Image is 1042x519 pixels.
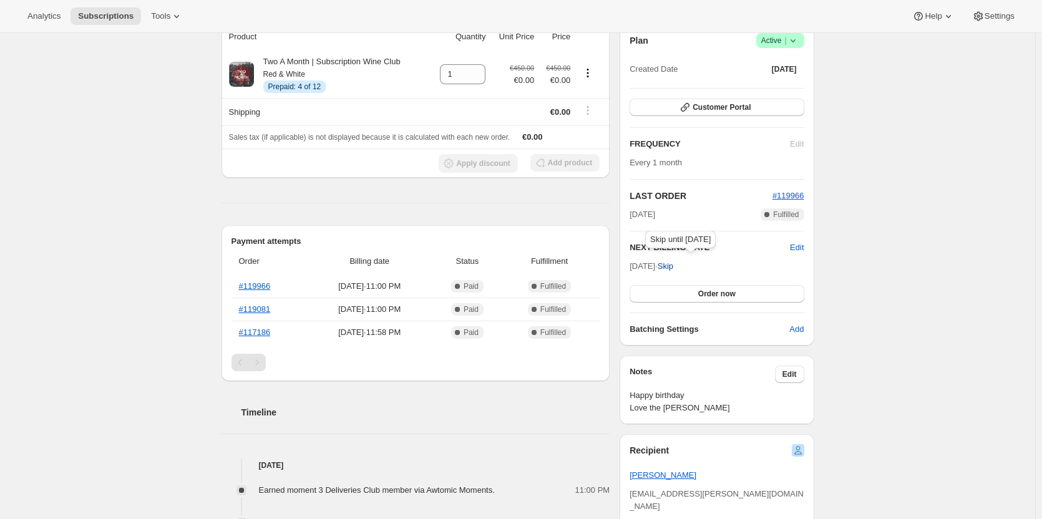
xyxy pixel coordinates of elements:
[268,82,321,92] span: Prepaid: 4 of 12
[905,7,962,25] button: Help
[650,256,681,276] button: Skip
[540,281,566,291] span: Fulfilled
[71,7,141,25] button: Subscriptions
[538,23,574,51] th: Price
[540,327,566,337] span: Fulfilled
[464,304,479,314] span: Paid
[429,23,490,51] th: Quantity
[542,74,570,87] span: €0.00
[229,62,254,87] img: product img
[630,285,804,303] button: Order now
[259,485,495,495] span: Earned moment 3 Deliveries Club member via Awtomic Moments.
[144,7,190,25] button: Tools
[231,354,600,371] nav: Pagination
[311,280,429,293] span: [DATE] · 11:00 PM
[311,326,429,339] span: [DATE] · 11:58 PM
[222,98,429,125] th: Shipping
[263,70,305,79] small: Red & White
[630,470,696,480] a: [PERSON_NAME]
[630,99,804,116] button: Customer Portal
[630,323,789,336] h6: Batching Settings
[925,11,942,21] span: Help
[698,289,736,299] span: Order now
[27,11,61,21] span: Analytics
[772,191,804,200] a: #119966
[784,36,786,46] span: |
[630,190,772,202] h2: LAST ORDER
[578,104,598,117] button: Shipping actions
[239,327,271,337] a: #117186
[790,241,804,254] button: Edit
[510,64,534,72] small: €450.00
[630,261,673,271] span: [DATE] ·
[630,158,682,167] span: Every 1 month
[239,281,271,291] a: #119966
[630,366,775,383] h3: Notes
[231,235,600,248] h2: Payment attempts
[772,64,797,74] span: [DATE]
[436,255,499,268] span: Status
[510,74,534,87] span: €0.00
[151,11,170,21] span: Tools
[630,389,804,414] span: Happy birthday Love the [PERSON_NAME]
[254,56,401,93] div: Two A Month | Subscription Wine Club
[464,281,479,291] span: Paid
[782,319,811,339] button: Add
[550,107,571,117] span: €0.00
[575,484,610,497] span: 11:00 PM
[522,132,543,142] span: €0.00
[578,66,598,80] button: Product actions
[489,23,538,51] th: Unit Price
[229,133,510,142] span: Sales tax (if applicable) is not displayed because it is calculated with each new order.
[630,489,804,511] span: [EMAIL_ADDRESS][PERSON_NAME][DOMAIN_NAME]
[764,61,804,78] button: [DATE]
[241,406,610,419] h2: Timeline
[231,248,308,275] th: Order
[507,255,592,268] span: Fulfillment
[78,11,134,21] span: Subscriptions
[311,255,429,268] span: Billing date
[630,241,790,254] h2: NEXT BILLING DATE
[222,459,610,472] h4: [DATE]
[772,190,804,202] button: #119966
[630,63,678,75] span: Created Date
[540,304,566,314] span: Fulfilled
[773,210,799,220] span: Fulfilled
[965,7,1022,25] button: Settings
[20,7,68,25] button: Analytics
[464,327,479,337] span: Paid
[630,208,655,221] span: [DATE]
[658,260,673,273] span: Skip
[630,138,790,150] h2: FREQUENCY
[222,23,429,51] th: Product
[311,303,429,316] span: [DATE] · 11:00 PM
[239,304,271,314] a: #119081
[630,34,648,47] h2: Plan
[789,323,804,336] span: Add
[782,369,797,379] span: Edit
[985,11,1015,21] span: Settings
[630,444,669,457] h2: Recipient
[761,34,799,47] span: Active
[546,64,570,72] small: €450.00
[775,366,804,383] button: Edit
[693,102,751,112] span: Customer Portal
